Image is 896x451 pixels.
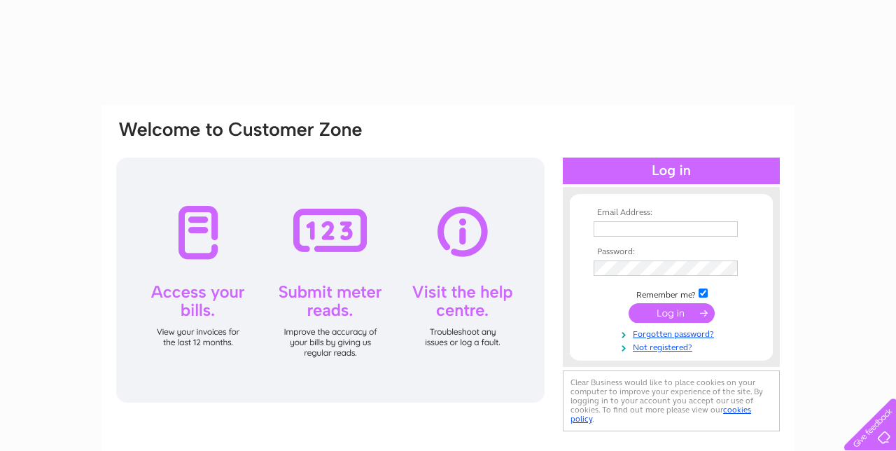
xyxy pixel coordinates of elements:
td: Remember me? [590,286,752,300]
a: Forgotten password? [594,326,752,340]
a: Not registered? [594,340,752,353]
th: Email Address: [590,208,752,218]
th: Password: [590,247,752,257]
a: cookies policy [570,405,751,424]
div: Clear Business would like to place cookies on your computer to improve your experience of the sit... [563,370,780,431]
input: Submit [629,303,715,323]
